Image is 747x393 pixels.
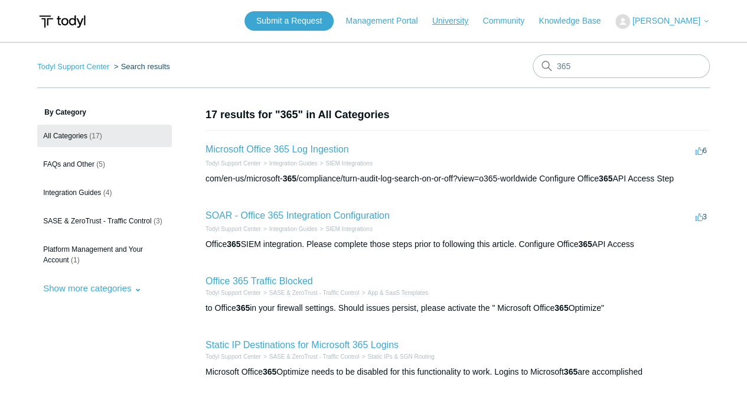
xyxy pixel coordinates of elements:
a: Submit a Request [244,11,334,31]
li: SASE & ZeroTrust - Traffic Control [261,352,360,361]
em: 365 [599,174,612,183]
a: App & SaaS Templates [367,290,428,296]
li: SIEM Integrations [317,225,372,233]
button: Show more categories [37,277,147,299]
em: 365 [263,367,276,376]
li: Todyl Support Center [205,288,261,297]
a: Todyl Support Center [205,353,261,360]
h1: 17 results for "365" in All Categories [205,107,710,123]
a: Microsoft Office 365 Log Ingestion [205,144,349,154]
li: App & SaaS Templates [360,288,429,297]
a: Todyl Support Center [37,62,109,71]
li: Todyl Support Center [37,62,112,71]
span: (5) [96,160,105,168]
a: Integration Guides (4) [37,181,172,204]
img: Todyl Support Center Help Center home page [37,11,87,33]
span: [PERSON_NAME] [632,16,700,25]
a: Todyl Support Center [205,226,261,232]
em: 365 [564,367,578,376]
h3: By Category [37,107,172,118]
a: Static IP Destinations for Microsoft 365 Logins [205,340,399,350]
em: 365 [554,303,568,313]
a: University [432,15,480,27]
em: 365 [283,174,296,183]
li: Search results [112,62,170,71]
a: SASE & ZeroTrust - Traffic Control [269,290,360,296]
input: Search [533,54,710,78]
span: 6 [695,146,707,155]
a: Community [482,15,536,27]
span: SASE & ZeroTrust - Traffic Control [43,217,151,225]
a: SASE & ZeroTrust - Traffic Control (3) [37,210,172,232]
span: (3) [154,217,162,225]
a: SIEM Integrations [325,160,372,167]
span: Integration Guides [43,189,101,197]
li: Integration Guides [261,159,318,168]
span: (17) [89,132,102,140]
div: com/en-us/microsoft- /compliance/turn-audit-log-search-on-or-off?view=o365-worldwide Configure Of... [205,173,710,185]
a: Platform Management and Your Account (1) [37,238,172,271]
li: Integration Guides [261,225,318,233]
a: SIEM Integrations [325,226,372,232]
span: All Categories [43,132,87,140]
a: SOAR - Office 365 Integration Configuration [205,210,390,220]
div: Office SIEM integration. Please complete those steps prior to following this article. Configure O... [205,238,710,251]
span: 3 [695,212,707,221]
a: Office 365 Traffic Blocked [205,276,313,286]
li: SASE & ZeroTrust - Traffic Control [261,288,360,297]
span: (4) [103,189,112,197]
a: Static IPs & SGN Routing [367,353,434,360]
span: Platform Management and Your Account [43,245,143,264]
a: Todyl Support Center [205,290,261,296]
a: Integration Guides [269,160,318,167]
span: FAQs and Other [43,160,94,168]
div: to Office in your firewall settings. Should issues persist, please activate the " Microsoft Offic... [205,302,710,314]
li: Todyl Support Center [205,352,261,361]
em: 365 [236,303,250,313]
a: All Categories (17) [37,125,172,147]
a: Integration Guides [269,226,318,232]
em: 365 [227,239,240,249]
button: [PERSON_NAME] [615,14,710,29]
div: Microsoft Office Optimize needs to be disabled for this functionality to work. Logins to Microsof... [205,366,710,378]
a: SASE & ZeroTrust - Traffic Control [269,353,360,360]
em: 365 [578,239,592,249]
li: Static IPs & SGN Routing [360,352,435,361]
li: Todyl Support Center [205,225,261,233]
li: SIEM Integrations [317,159,372,168]
a: Todyl Support Center [205,160,261,167]
a: Management Portal [345,15,429,27]
li: Todyl Support Center [205,159,261,168]
a: Knowledge Base [539,15,612,27]
a: FAQs and Other (5) [37,153,172,176]
span: (1) [71,256,80,264]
